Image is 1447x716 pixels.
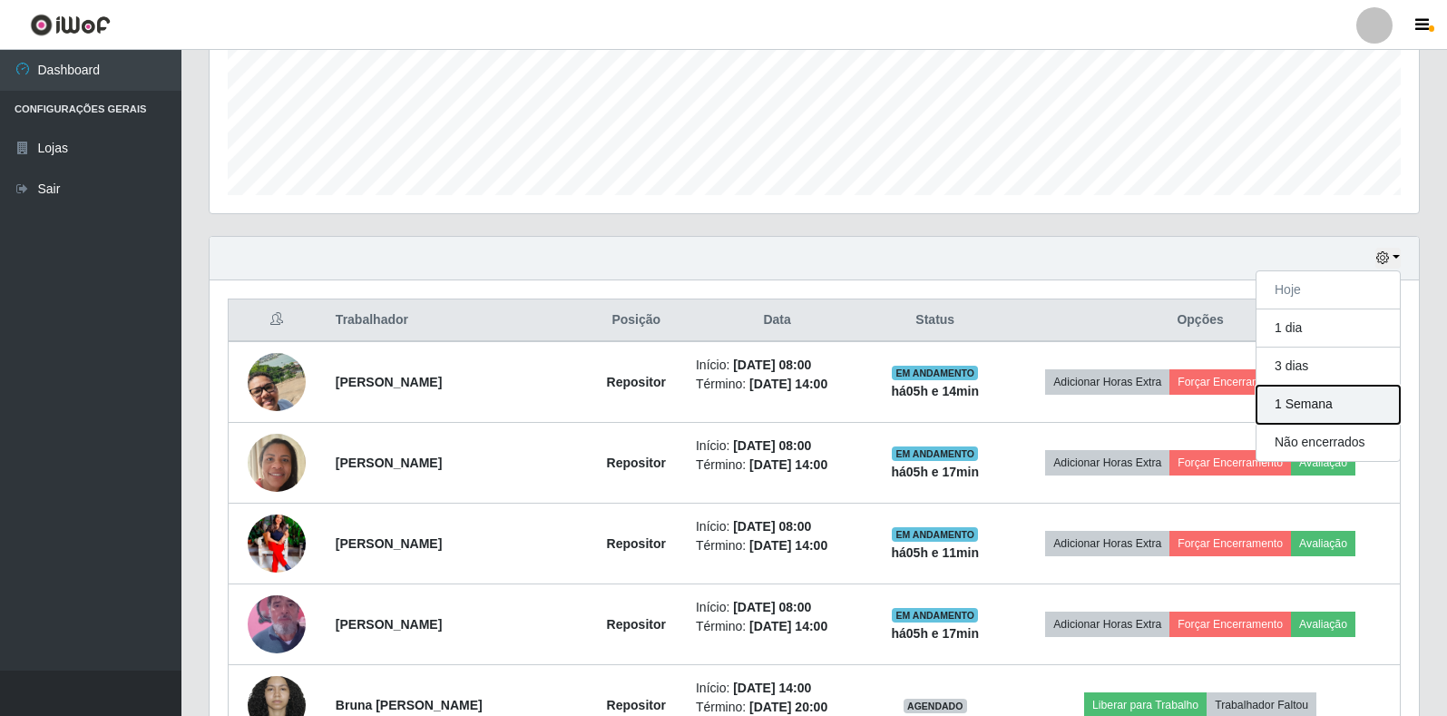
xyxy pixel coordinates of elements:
span: EM ANDAMENTO [892,446,978,461]
button: Hoje [1256,271,1400,309]
button: Avaliação [1291,450,1355,476]
button: Forçar Encerramento [1169,369,1291,395]
strong: há 05 h e 17 min [891,465,979,479]
img: 1752090635186.jpeg [248,573,306,676]
img: 1744982443257.jpeg [248,330,306,434]
th: Status [869,299,1001,342]
time: [DATE] 20:00 [749,700,827,714]
time: [DATE] 08:00 [733,358,811,372]
button: Adicionar Horas Extra [1045,369,1169,395]
th: Posição [588,299,685,342]
strong: [PERSON_NAME] [336,375,442,389]
time: [DATE] 08:00 [733,600,811,614]
span: EM ANDAMENTO [892,366,978,380]
button: 3 dias [1256,348,1400,386]
button: Não encerrados [1256,424,1400,461]
li: Início: [696,356,858,375]
span: AGENDADO [904,699,967,713]
li: Término: [696,375,858,394]
time: [DATE] 14:00 [749,457,827,472]
time: [DATE] 14:00 [749,538,827,553]
strong: Repositor [607,617,666,632]
strong: Bruna [PERSON_NAME] [336,698,483,712]
strong: há 05 h e 11 min [891,545,979,560]
img: CoreUI Logo [30,14,111,36]
button: 1 Semana [1256,386,1400,424]
button: Forçar Encerramento [1169,612,1291,637]
time: [DATE] 14:00 [749,619,827,633]
time: [DATE] 14:00 [749,377,827,391]
button: Adicionar Horas Extra [1045,450,1169,476]
strong: há 05 h e 14 min [891,384,979,398]
th: Opções [1001,299,1400,342]
li: Término: [696,536,858,555]
button: Forçar Encerramento [1169,531,1291,556]
li: Início: [696,598,858,617]
li: Início: [696,679,858,698]
li: Término: [696,456,858,475]
th: Trabalhador [325,299,588,342]
li: Início: [696,436,858,456]
strong: [PERSON_NAME] [336,617,442,632]
button: Avaliação [1291,612,1355,637]
button: Adicionar Horas Extra [1045,612,1169,637]
strong: Repositor [607,456,666,470]
time: [DATE] 08:00 [733,519,811,534]
button: Adicionar Horas Extra [1045,531,1169,556]
span: EM ANDAMENTO [892,527,978,542]
strong: há 05 h e 17 min [891,626,979,641]
img: 1750340971078.jpeg [248,424,306,501]
button: 1 dia [1256,309,1400,348]
strong: [PERSON_NAME] [336,536,442,551]
time: [DATE] 14:00 [733,681,811,695]
time: [DATE] 08:00 [733,438,811,453]
li: Término: [696,617,858,636]
strong: Repositor [607,698,666,712]
strong: Repositor [607,375,666,389]
th: Data [685,299,869,342]
button: Forçar Encerramento [1169,450,1291,476]
strong: Repositor [607,536,666,551]
button: Avaliação [1291,531,1355,556]
img: 1751311767272.jpeg [248,507,306,580]
strong: [PERSON_NAME] [336,456,442,470]
li: Início: [696,517,858,536]
span: EM ANDAMENTO [892,608,978,623]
